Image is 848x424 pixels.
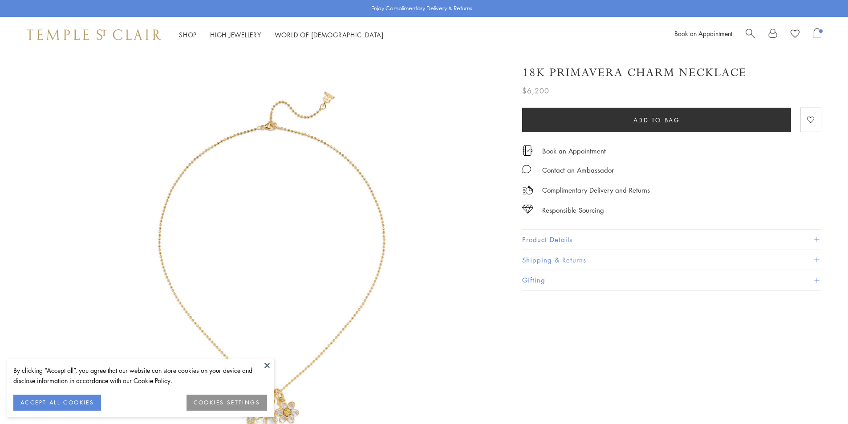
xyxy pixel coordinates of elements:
[522,108,791,132] button: Add to bag
[27,29,161,40] img: Temple St. Clair
[210,30,261,39] a: High JewelleryHigh Jewellery
[179,30,197,39] a: ShopShop
[13,365,267,386] div: By clicking “Accept all”, you agree that our website can store cookies on your device and disclos...
[13,395,101,411] button: ACCEPT ALL COOKIES
[813,28,821,41] a: Open Shopping Bag
[371,4,472,13] p: Enjoy Complimentary Delivery & Returns
[542,205,604,216] div: Responsible Sourcing
[522,230,821,250] button: Product Details
[674,29,732,38] a: Book an Appointment
[179,29,384,40] nav: Main navigation
[275,30,384,39] a: World of [DEMOGRAPHIC_DATA]World of [DEMOGRAPHIC_DATA]
[522,65,747,81] h1: 18K Primavera Charm Necklace
[791,28,799,41] a: View Wishlist
[542,146,606,156] a: Book an Appointment
[522,270,821,290] button: Gifting
[522,85,549,97] span: $6,200
[633,115,680,125] span: Add to bag
[187,395,267,411] button: COOKIES SETTINGS
[746,28,755,41] a: Search
[522,165,531,174] img: MessageIcon-01_2.svg
[542,185,650,196] p: Complimentary Delivery and Returns
[522,250,821,270] button: Shipping & Returns
[542,165,614,176] div: Contact an Ambassador
[522,185,533,196] img: icon_delivery.svg
[522,145,533,156] img: icon_appointment.svg
[522,205,533,214] img: icon_sourcing.svg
